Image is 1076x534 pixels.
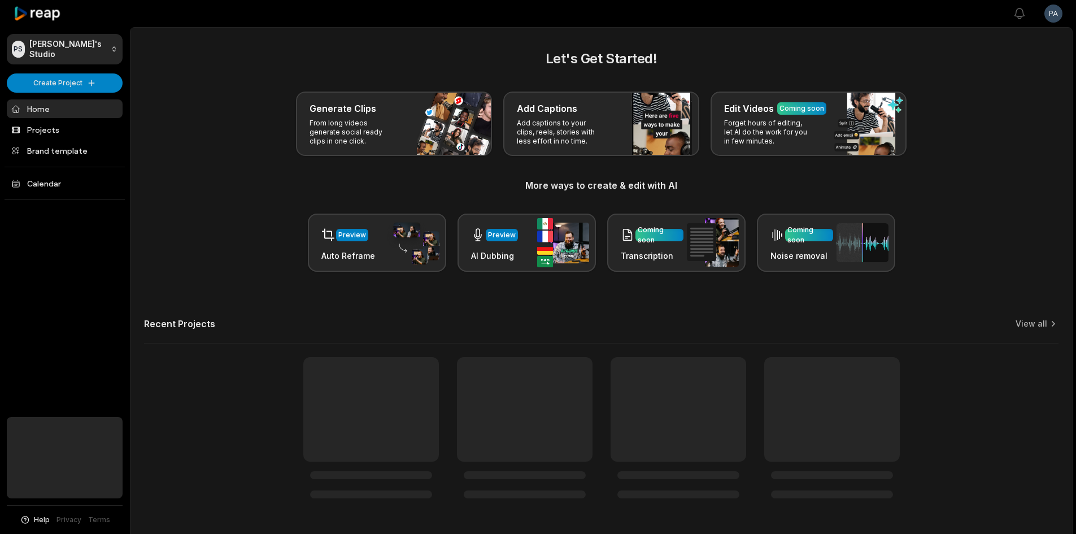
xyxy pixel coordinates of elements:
[20,515,50,525] button: Help
[537,218,589,267] img: ai_dubbing.png
[787,225,831,245] div: Coming soon
[517,119,604,146] p: Add captions to your clips, reels, stories with less effort in no time.
[29,39,106,59] p: [PERSON_NAME]'s Studio
[7,120,123,139] a: Projects
[7,73,123,93] button: Create Project
[488,230,516,240] div: Preview
[310,102,376,115] h3: Generate Clips
[387,221,439,265] img: auto_reframe.png
[12,41,25,58] div: PS
[779,103,824,114] div: Coming soon
[321,250,375,262] h3: Auto Reframe
[638,225,681,245] div: Coming soon
[7,99,123,118] a: Home
[724,119,812,146] p: Forget hours of editing, let AI do the work for you in few minutes.
[770,250,833,262] h3: Noise removal
[517,102,577,115] h3: Add Captions
[7,174,123,193] a: Calendar
[144,49,1058,69] h2: Let's Get Started!
[310,119,397,146] p: From long videos generate social ready clips in one click.
[7,141,123,160] a: Brand template
[471,250,518,262] h3: AI Dubbing
[56,515,81,525] a: Privacy
[34,515,50,525] span: Help
[621,250,683,262] h3: Transcription
[88,515,110,525] a: Terms
[144,179,1058,192] h3: More ways to create & edit with AI
[144,318,215,329] h2: Recent Projects
[687,218,739,267] img: transcription.png
[724,102,774,115] h3: Edit Videos
[1016,318,1047,329] a: View all
[837,223,888,262] img: noise_removal.png
[338,230,366,240] div: Preview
